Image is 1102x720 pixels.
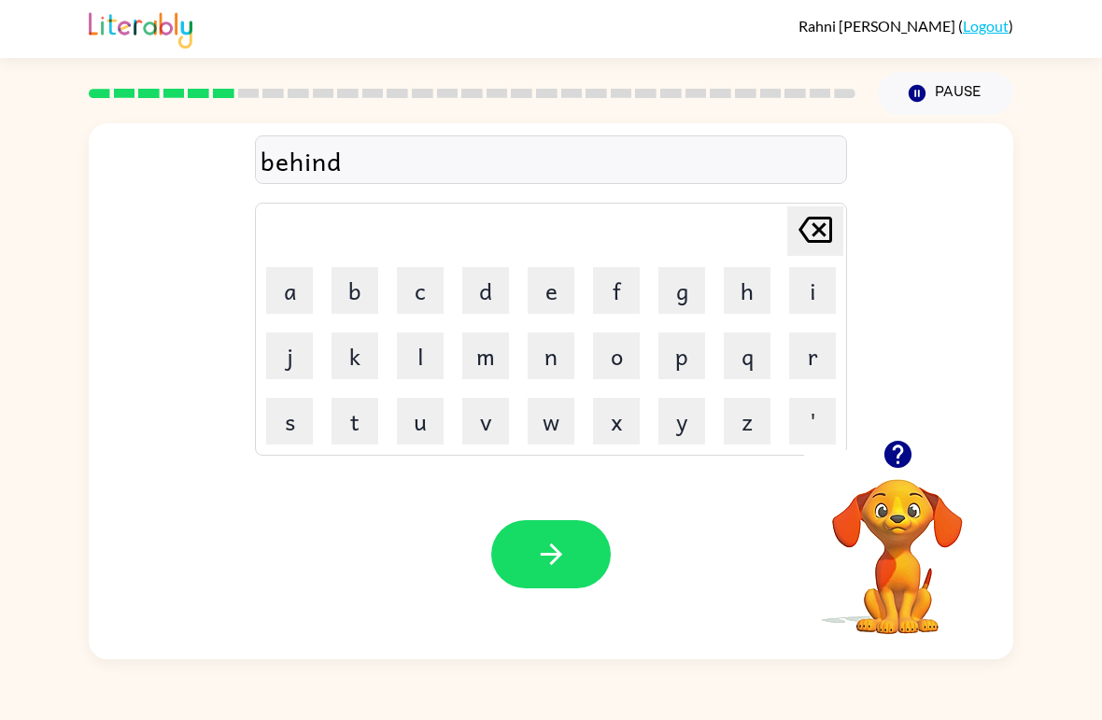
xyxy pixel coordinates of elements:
[397,332,444,379] button: l
[724,267,770,314] button: h
[261,141,841,180] div: behind
[528,332,574,379] button: n
[789,398,836,445] button: '
[332,267,378,314] button: b
[724,332,770,379] button: q
[804,450,991,637] video: Your browser must support playing .mp4 files to use Literably. Please try using another browser.
[789,332,836,379] button: r
[528,267,574,314] button: e
[658,398,705,445] button: y
[462,398,509,445] button: v
[332,398,378,445] button: t
[593,332,640,379] button: o
[528,398,574,445] button: w
[593,267,640,314] button: f
[724,398,770,445] button: z
[266,398,313,445] button: s
[878,72,1013,115] button: Pause
[798,17,1013,35] div: ( )
[658,332,705,379] button: p
[658,267,705,314] button: g
[332,332,378,379] button: k
[789,267,836,314] button: i
[462,267,509,314] button: d
[397,398,444,445] button: u
[397,267,444,314] button: c
[266,332,313,379] button: j
[89,7,192,49] img: Literably
[798,17,958,35] span: Rahni [PERSON_NAME]
[593,398,640,445] button: x
[266,267,313,314] button: a
[963,17,1009,35] a: Logout
[462,332,509,379] button: m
